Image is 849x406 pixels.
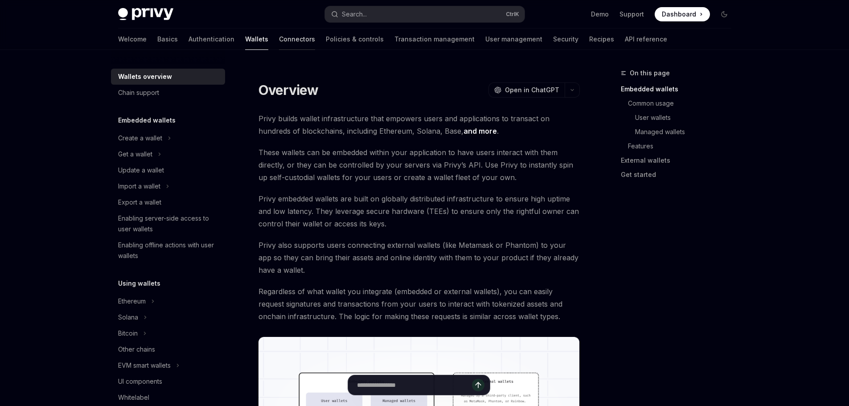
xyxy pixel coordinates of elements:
button: Import a wallet [111,178,225,194]
span: Privy embedded wallets are built on globally distributed infrastructure to ensure high uptime and... [258,193,580,230]
a: Basics [157,29,178,50]
div: Chain support [118,87,159,98]
a: Embedded wallets [621,82,738,96]
div: EVM smart wallets [118,360,171,371]
a: Connectors [279,29,315,50]
a: Support [619,10,644,19]
a: Common usage [621,96,738,111]
a: Authentication [189,29,234,50]
button: Ethereum [111,293,225,309]
a: Dashboard [655,7,710,21]
a: Policies & controls [326,29,384,50]
span: Ctrl K [506,11,519,18]
a: Other chains [111,341,225,357]
span: On this page [630,68,670,78]
a: Update a wallet [111,162,225,178]
a: Enabling offline actions with user wallets [111,237,225,264]
a: Security [553,29,578,50]
a: Whitelabel [111,390,225,406]
a: Get started [621,168,738,182]
span: Open in ChatGPT [505,86,559,94]
button: EVM smart wallets [111,357,225,373]
div: UI components [118,376,162,387]
div: Update a wallet [118,165,164,176]
div: Enabling offline actions with user wallets [118,240,220,261]
a: UI components [111,373,225,390]
div: Whitelabel [118,392,149,403]
a: API reference [625,29,667,50]
button: Toggle dark mode [717,7,731,21]
input: Ask a question... [357,375,472,395]
span: Privy builds wallet infrastructure that empowers users and applications to transact on hundreds o... [258,112,580,137]
a: Transaction management [394,29,475,50]
a: External wallets [621,153,738,168]
a: Features [621,139,738,153]
a: Enabling server-side access to user wallets [111,210,225,237]
div: Wallets overview [118,71,172,82]
a: Wallets [245,29,268,50]
button: Bitcoin [111,325,225,341]
a: Wallets overview [111,69,225,85]
a: Chain support [111,85,225,101]
div: Get a wallet [118,149,152,160]
span: Privy also supports users connecting external wallets (like Metamask or Phantom) to your app so t... [258,239,580,276]
a: Export a wallet [111,194,225,210]
button: Solana [111,309,225,325]
button: Search...CtrlK [325,6,525,22]
button: Get a wallet [111,146,225,162]
span: Dashboard [662,10,696,19]
div: Create a wallet [118,133,162,144]
span: Regardless of what wallet you integrate (embedded or external wallets), you can easily request si... [258,285,580,323]
div: Export a wallet [118,197,161,208]
div: Enabling server-side access to user wallets [118,213,220,234]
a: Demo [591,10,609,19]
h5: Embedded wallets [118,115,176,126]
a: and more [463,127,497,136]
a: Welcome [118,29,147,50]
h1: Overview [258,82,319,98]
div: Search... [342,9,367,20]
span: These wallets can be embedded within your application to have users interact with them directly, ... [258,146,580,184]
div: Other chains [118,344,155,355]
div: Bitcoin [118,328,138,339]
button: Send message [472,379,484,391]
h5: Using wallets [118,278,160,289]
div: Import a wallet [118,181,160,192]
a: User management [485,29,542,50]
a: User wallets [621,111,738,125]
img: dark logo [118,8,173,21]
button: Create a wallet [111,130,225,146]
a: Recipes [589,29,614,50]
div: Ethereum [118,296,146,307]
button: Open in ChatGPT [488,82,565,98]
div: Solana [118,312,138,323]
a: Managed wallets [621,125,738,139]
